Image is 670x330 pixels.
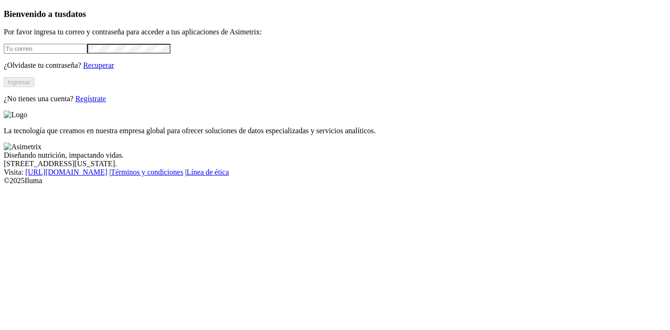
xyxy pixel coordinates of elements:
div: Diseñando nutrición, impactando vidas. [4,151,666,160]
span: datos [66,9,86,19]
button: Ingresar [4,77,34,87]
p: ¿No tienes una cuenta? [4,95,666,103]
a: [URL][DOMAIN_NAME] [25,168,107,176]
a: Términos y condiciones [111,168,183,176]
p: Por favor ingresa tu correo y contraseña para acceder a tus aplicaciones de Asimetrix: [4,28,666,36]
a: Regístrate [75,95,106,103]
a: Línea de ética [187,168,229,176]
p: ¿Olvidaste tu contraseña? [4,61,666,70]
img: Asimetrix [4,143,41,151]
img: Logo [4,111,27,119]
a: Recuperar [83,61,114,69]
p: La tecnología que creamos en nuestra empresa global para ofrecer soluciones de datos especializad... [4,127,666,135]
div: © 2025 Iluma [4,177,666,185]
div: Visita : | | [4,168,666,177]
h3: Bienvenido a tus [4,9,666,19]
input: Tu correo [4,44,87,54]
div: [STREET_ADDRESS][US_STATE]. [4,160,666,168]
